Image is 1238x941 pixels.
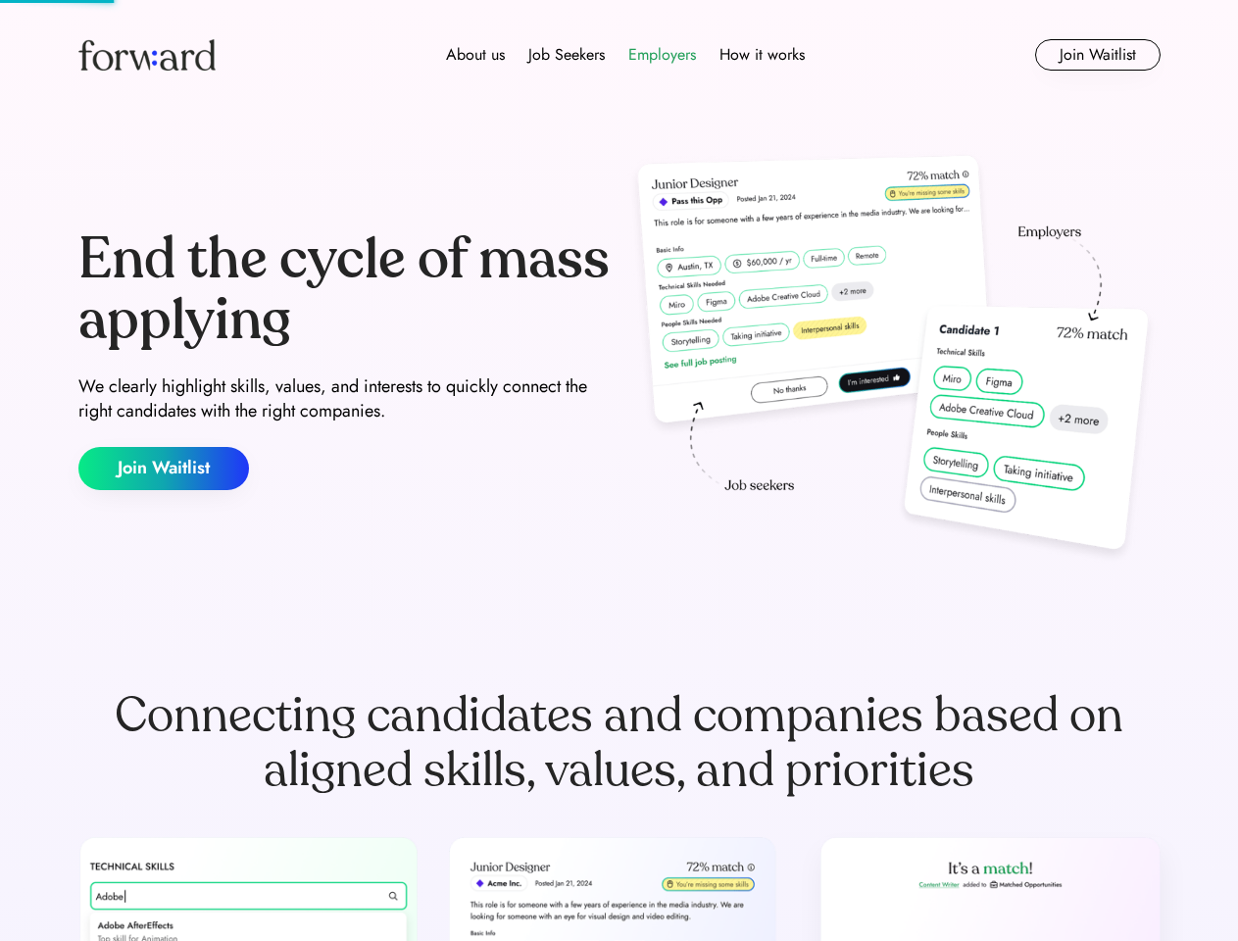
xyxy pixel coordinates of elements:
[78,374,612,423] div: We clearly highlight skills, values, and interests to quickly connect the right candidates with t...
[446,43,505,67] div: About us
[719,43,805,67] div: How it works
[528,43,605,67] div: Job Seekers
[78,229,612,350] div: End the cycle of mass applying
[78,447,249,490] button: Join Waitlist
[78,39,216,71] img: Forward logo
[78,688,1161,798] div: Connecting candidates and companies based on aligned skills, values, and priorities
[628,43,696,67] div: Employers
[1035,39,1161,71] button: Join Waitlist
[627,149,1161,570] img: hero-image.png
